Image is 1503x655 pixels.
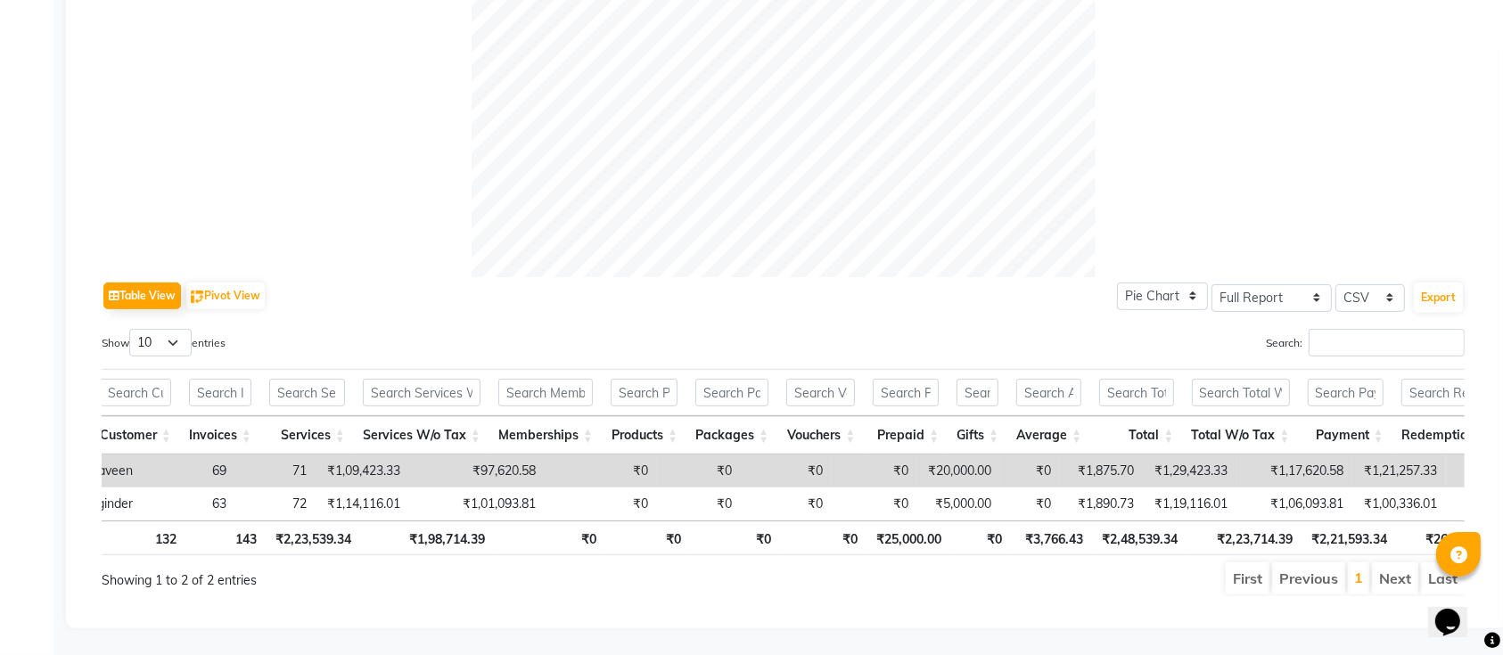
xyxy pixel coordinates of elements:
[489,416,602,454] th: Memberships: activate to sort column ascending
[1092,520,1187,555] th: ₹2,48,539.34
[1302,520,1396,555] th: ₹2,21,593.34
[185,520,266,555] th: 143
[690,520,780,555] th: ₹0
[1011,520,1093,555] th: ₹3,766.43
[103,282,181,309] button: Table View
[260,416,354,454] th: Services: activate to sort column ascending
[602,416,686,454] th: Products: activate to sort column ascending
[686,416,777,454] th: Packages: activate to sort column ascending
[545,487,657,520] td: ₹0
[363,379,480,406] input: Search Services W/o Tax
[360,520,494,555] th: ₹1,98,714.39
[235,454,316,487] td: 71
[146,487,235,520] td: 63
[77,454,146,487] td: Praveen
[657,454,741,487] td: ₹0
[102,561,654,590] div: Showing 1 to 2 of 2 entries
[1414,282,1463,313] button: Export
[186,282,265,309] button: Pivot View
[269,379,345,406] input: Search Services
[189,379,251,406] input: Search Invoices
[100,379,171,406] input: Search Customer
[873,379,939,406] input: Search Prepaid
[1236,487,1352,520] td: ₹1,06,093.81
[1187,520,1302,555] th: ₹2,23,714.39
[1396,520,1500,555] th: ₹26,946.00
[741,454,832,487] td: ₹0
[498,379,593,406] input: Search Memberships
[832,454,917,487] td: ₹0
[1000,487,1060,520] td: ₹0
[494,520,605,555] th: ₹0
[1299,416,1392,454] th: Payment: activate to sort column ascending
[917,487,1000,520] td: ₹5,000.00
[180,416,260,454] th: Invoices: activate to sort column ascending
[1308,379,1384,406] input: Search Payment
[1007,416,1090,454] th: Average: activate to sort column ascending
[91,416,180,454] th: Customer: activate to sort column ascending
[741,487,832,520] td: ₹0
[1428,584,1485,637] iframe: chat widget
[832,487,917,520] td: ₹0
[235,487,316,520] td: 72
[1016,379,1081,406] input: Search Average
[864,416,948,454] th: Prepaid: activate to sort column ascending
[545,454,657,487] td: ₹0
[266,520,360,555] th: ₹2,23,539.34
[917,454,1000,487] td: ₹20,000.00
[1143,487,1236,520] td: ₹1,19,116.01
[409,454,545,487] td: ₹97,620.58
[409,487,545,520] td: ₹1,01,093.81
[957,379,998,406] input: Search Gifts
[951,520,1011,555] th: ₹0
[1392,416,1498,454] th: Redemption: activate to sort column ascending
[866,520,950,555] th: ₹25,000.00
[1060,454,1143,487] td: ₹1,875.70
[191,291,204,304] img: pivot.png
[1143,454,1236,487] td: ₹1,29,423.33
[102,329,226,356] label: Show entries
[1266,329,1465,356] label: Search:
[1099,379,1173,406] input: Search Total
[777,416,864,454] th: Vouchers: activate to sort column ascending
[1060,487,1143,520] td: ₹1,890.73
[77,487,146,520] td: Joginder
[605,520,690,555] th: ₹0
[695,379,768,406] input: Search Packages
[146,454,235,487] td: 69
[780,520,866,555] th: ₹0
[129,329,192,356] select: Showentries
[1236,454,1352,487] td: ₹1,17,620.58
[657,487,741,520] td: ₹0
[1354,569,1363,586] a: 1
[611,379,678,406] input: Search Products
[1352,454,1446,487] td: ₹1,21,257.33
[948,416,1007,454] th: Gifts: activate to sort column ascending
[1183,416,1299,454] th: Total W/o Tax: activate to sort column ascending
[354,416,489,454] th: Services W/o Tax: activate to sort column ascending
[1401,379,1489,406] input: Search Redemption
[1192,379,1290,406] input: Search Total W/o Tax
[1309,329,1465,356] input: Search:
[1352,487,1446,520] td: ₹1,00,336.01
[1000,454,1060,487] td: ₹0
[1090,416,1182,454] th: Total: activate to sort column ascending
[96,520,185,555] th: 132
[786,379,855,406] input: Search Vouchers
[316,454,409,487] td: ₹1,09,423.33
[316,487,409,520] td: ₹1,14,116.01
